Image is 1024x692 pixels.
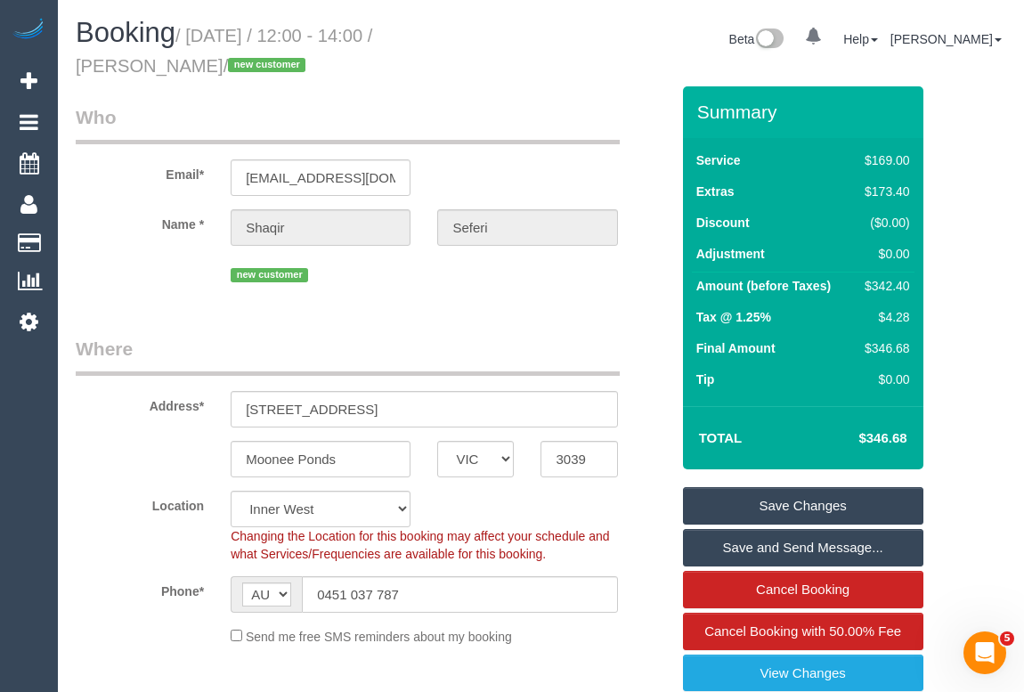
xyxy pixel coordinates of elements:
[697,102,914,122] h3: Summary
[696,183,735,200] label: Extras
[302,576,617,613] input: Phone*
[76,26,372,76] small: / [DATE] / 12:00 - 14:00 / [PERSON_NAME]
[62,391,217,415] label: Address*
[857,151,909,169] div: $169.00
[683,529,923,566] a: Save and Send Message...
[890,32,1002,46] a: [PERSON_NAME]
[223,56,312,76] span: /
[11,18,46,43] img: Automaid Logo
[76,17,175,48] span: Booking
[696,339,776,357] label: Final Amount
[857,277,909,295] div: $342.40
[857,308,909,326] div: $4.28
[857,183,909,200] div: $173.40
[62,209,217,233] label: Name *
[540,441,617,477] input: Post Code*
[231,529,609,561] span: Changing the Location for this booking may affect your schedule and what Services/Frequencies are...
[437,209,617,246] input: Last Name*
[62,576,217,600] label: Phone*
[704,623,901,639] span: Cancel Booking with 50.00% Fee
[857,370,909,388] div: $0.00
[683,571,923,608] a: Cancel Booking
[1000,631,1014,646] span: 5
[62,159,217,183] label: Email*
[683,655,923,692] a: View Changes
[843,32,878,46] a: Help
[246,630,512,644] span: Send me free SMS reminders about my booking
[696,370,715,388] label: Tip
[857,339,909,357] div: $346.68
[683,487,923,525] a: Save Changes
[231,159,410,196] input: Email*
[696,277,831,295] label: Amount (before Taxes)
[857,214,909,232] div: ($0.00)
[696,308,771,326] label: Tax @ 1.25%
[683,613,923,650] a: Cancel Booking with 50.00% Fee
[228,58,305,72] span: new customer
[231,209,410,246] input: First Name*
[696,151,741,169] label: Service
[729,32,784,46] a: Beta
[754,28,784,52] img: New interface
[805,431,906,446] h4: $346.68
[231,268,308,282] span: new customer
[857,245,909,263] div: $0.00
[696,245,765,263] label: Adjustment
[62,491,217,515] label: Location
[231,441,410,477] input: Suburb*
[699,430,743,445] strong: Total
[696,214,750,232] label: Discount
[76,104,620,144] legend: Who
[76,336,620,376] legend: Where
[963,631,1006,674] iframe: Intercom live chat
